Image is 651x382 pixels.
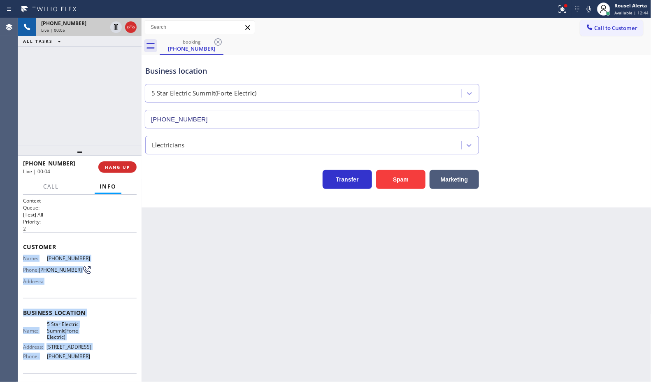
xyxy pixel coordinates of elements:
[46,344,91,350] span: [STREET_ADDRESS]
[23,353,47,359] span: Phone:
[98,161,137,173] button: HANG UP
[95,179,121,195] button: Info
[144,21,255,34] input: Search
[39,267,82,273] span: [PHONE_NUMBER]
[23,225,137,232] p: 2
[376,170,425,189] button: Spam
[23,267,39,273] span: Phone:
[110,21,122,33] button: Hold Customer
[23,243,137,251] span: Customer
[160,39,223,45] div: booking
[125,21,137,33] button: Hang up
[23,197,137,204] h1: Context
[41,27,65,33] span: Live | 00:05
[152,140,184,150] div: Electricians
[47,255,91,261] span: [PHONE_NUMBER]
[23,255,47,261] span: Name:
[23,278,47,284] span: Address:
[430,170,479,189] button: Marketing
[583,3,595,15] button: Mute
[145,65,479,77] div: Business location
[145,110,479,128] input: Phone Number
[23,328,47,334] span: Name:
[580,20,643,36] button: Call to Customer
[23,168,50,175] span: Live | 00:04
[100,183,116,190] span: Info
[47,353,91,359] span: [PHONE_NUMBER]
[38,179,64,195] button: Call
[23,204,137,211] h2: Queue:
[323,170,372,189] button: Transfer
[614,10,649,16] span: Available | 12:44
[160,37,223,54] div: (908) 456-3539
[23,344,46,350] span: Address:
[47,321,91,340] span: 5 Star Electric Summit(Forte Electric)
[23,218,137,225] h2: Priority:
[23,309,137,317] span: Business location
[595,24,638,32] span: Call to Customer
[43,183,59,190] span: Call
[23,38,53,44] span: ALL TASKS
[18,36,69,46] button: ALL TASKS
[614,2,649,9] div: Rousel Alerta
[160,45,223,52] div: [PHONE_NUMBER]
[23,211,137,218] p: [Test] All
[41,20,86,27] span: [PHONE_NUMBER]
[105,164,130,170] span: HANG UP
[151,89,257,98] div: 5 Star Electric Summit(Forte Electric)
[23,159,75,167] span: [PHONE_NUMBER]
